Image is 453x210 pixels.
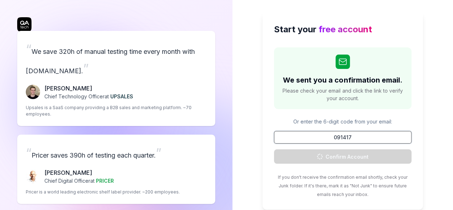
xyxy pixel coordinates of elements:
img: Chris Chalkitis [26,169,40,183]
p: Upsales is a SaaS company providing a B2B sales and marketing platform. ~70 employees. [26,104,207,117]
span: ” [156,145,162,161]
p: Pricer is a world leading electronic shelf label provider. ~200 employees. [26,189,180,195]
span: “ [26,41,32,57]
p: [PERSON_NAME] [44,84,133,93]
span: PRICER [96,178,114,184]
img: Fredrik Seidl [26,85,40,99]
p: Or enter the 6-digit code from your email: [274,118,411,125]
span: ” [83,61,89,76]
span: free account [319,24,372,34]
p: Pricer saves 390h of testing each quarter. [26,143,207,163]
span: If you don't receive the confirmation email shortly, check your Junk folder. If it's there, mark ... [278,174,407,197]
p: Chief Technology Officer at [44,93,133,100]
h2: We sent you a confirmation email. [283,75,402,85]
span: “ [26,145,32,161]
p: We save 320h of manual testing time every month with [DOMAIN_NAME]. [26,39,207,78]
button: Confirm Account [274,149,411,164]
span: UPSALES [110,93,133,99]
h2: Start your [274,23,411,36]
span: Please check your email and click the link to verify your account. [281,87,404,102]
a: “We save 320h of manual testing time every month with [DOMAIN_NAME].”Fredrik Seidl[PERSON_NAME]Ch... [17,31,215,126]
p: [PERSON_NAME] [44,168,114,177]
a: “Pricer saves 390h of testing each quarter.”Chris Chalkitis[PERSON_NAME]Chief Digital Officerat P... [17,135,215,204]
p: Chief Digital Officer at [44,177,114,185]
